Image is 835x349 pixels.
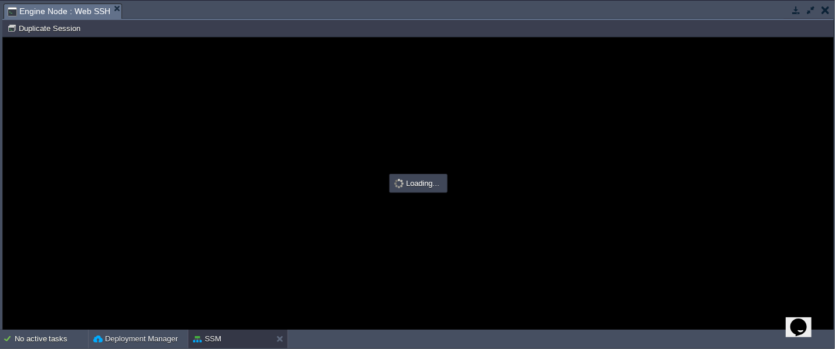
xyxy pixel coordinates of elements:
button: Deployment Manager [93,333,178,345]
button: SSM [193,333,221,345]
div: Loading... [391,175,446,191]
div: No active tasks [15,330,88,348]
iframe: chat widget [786,302,823,337]
span: Engine Node : Web SSH [8,4,110,19]
button: Duplicate Session [7,23,84,33]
